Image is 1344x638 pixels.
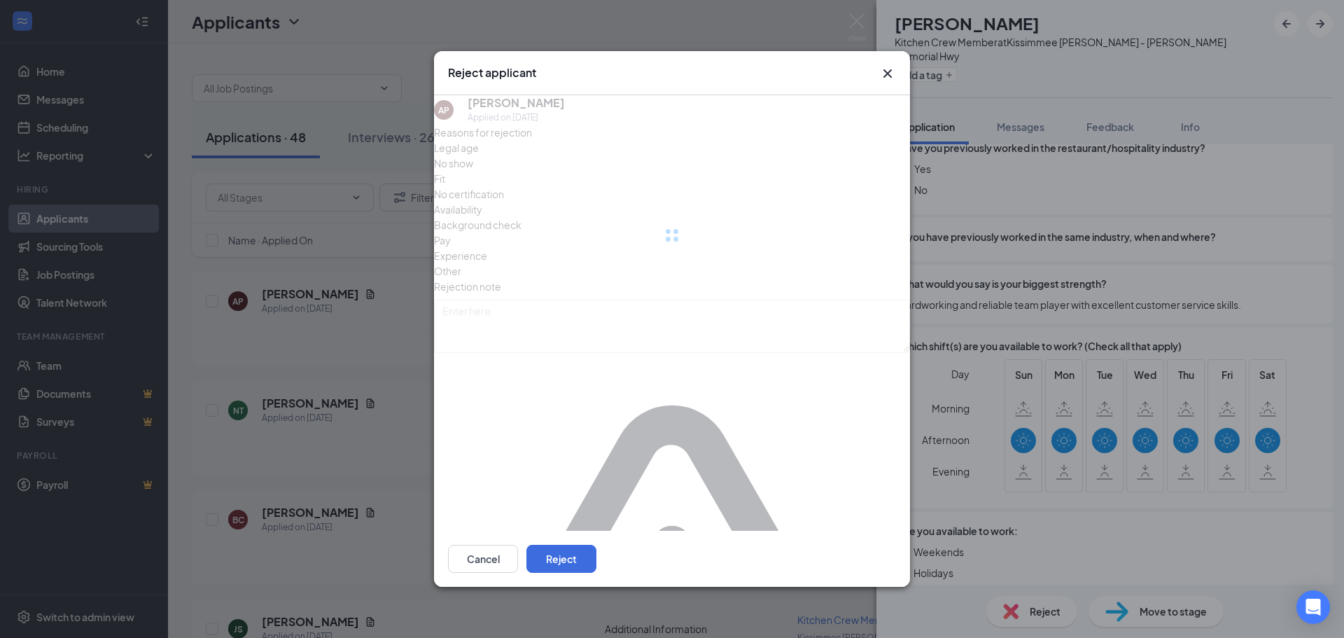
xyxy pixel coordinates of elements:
svg: Cross [879,65,896,82]
button: Reject [526,545,596,573]
button: Close [879,65,896,82]
button: Cancel [448,545,518,573]
div: Open Intercom Messenger [1296,590,1330,624]
h3: Reject applicant [448,65,536,81]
